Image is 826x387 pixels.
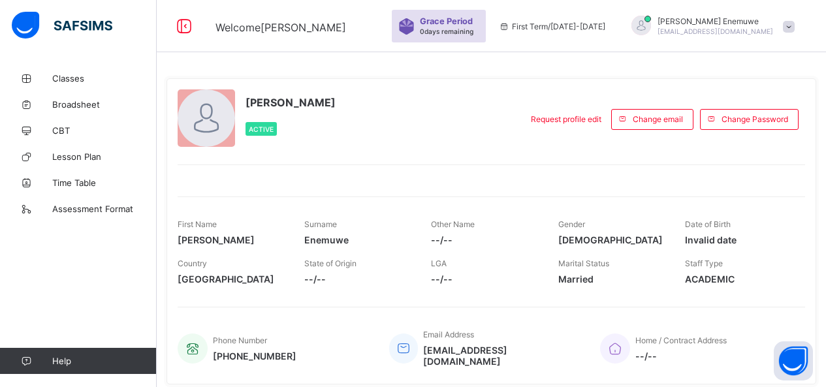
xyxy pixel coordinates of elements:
span: CBT [52,125,157,136]
img: sticker-purple.71386a28dfed39d6af7621340158ba97.svg [398,18,415,35]
span: Change email [633,114,683,124]
span: --/-- [635,350,727,362]
span: Staff Type [685,258,723,268]
span: State of Origin [304,258,357,268]
span: Time Table [52,178,157,188]
span: [PERSON_NAME] [178,234,285,245]
span: session/term information [499,22,605,31]
img: safsims [12,12,112,39]
span: Help [52,356,156,366]
span: Active [249,125,274,133]
span: Phone Number [213,335,267,345]
span: --/-- [304,273,411,285]
span: Date of Birth [685,219,731,229]
span: Broadsheet [52,99,157,110]
span: Email Address [423,330,474,339]
span: Surname [304,219,337,229]
span: LGA [431,258,447,268]
span: Marital Status [558,258,609,268]
span: Home / Contract Address [635,335,727,345]
span: Enemuwe [304,234,411,245]
span: ACADEMIC [685,273,792,285]
span: [PHONE_NUMBER] [213,350,296,362]
span: Assessment Format [52,204,157,214]
span: [PERSON_NAME] [246,96,336,109]
span: First Name [178,219,217,229]
div: RitaEnemuwe [618,16,801,37]
span: Grace Period [420,16,473,26]
span: --/-- [431,273,538,285]
span: Gender [558,219,585,229]
button: Open asap [774,341,813,380]
span: [EMAIL_ADDRESS][DOMAIN_NAME] [658,27,773,35]
span: Other Name [431,219,475,229]
span: Request profile edit [531,114,601,124]
span: [GEOGRAPHIC_DATA] [178,273,285,285]
span: Country [178,258,207,268]
span: Change Password [722,114,788,124]
span: Married [558,273,665,285]
span: Invalid date [685,234,792,245]
span: --/-- [431,234,538,245]
span: [DEMOGRAPHIC_DATA] [558,234,665,245]
span: [PERSON_NAME] Enemuwe [658,16,773,26]
span: [EMAIL_ADDRESS][DOMAIN_NAME] [423,345,580,367]
span: Welcome [PERSON_NAME] [215,21,346,34]
span: 0 days remaining [420,27,473,35]
span: Classes [52,73,157,84]
span: Lesson Plan [52,151,157,162]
